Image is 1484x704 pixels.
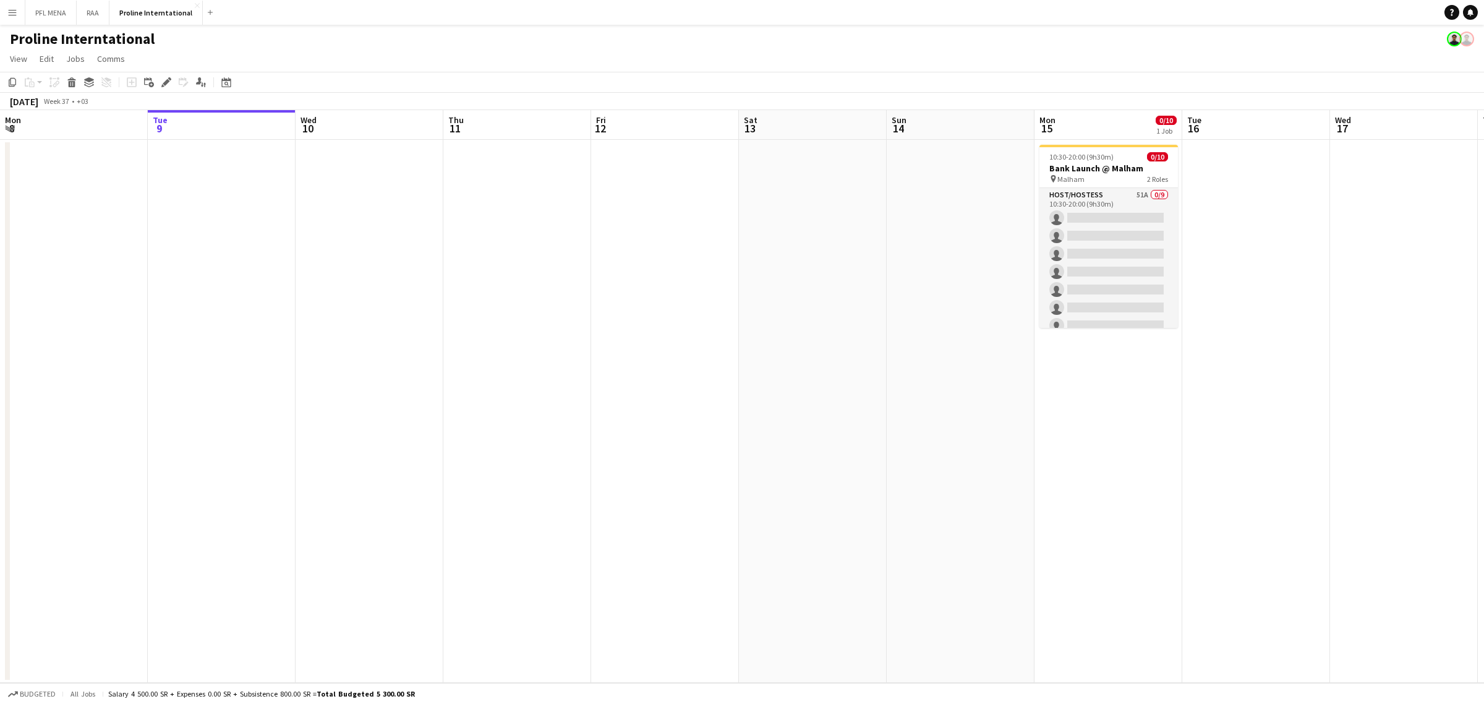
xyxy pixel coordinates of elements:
[10,53,27,64] span: View
[744,114,757,126] span: Sat
[1333,121,1351,135] span: 17
[68,689,98,698] span: All jobs
[108,689,415,698] div: Salary 4 500.00 SR + Expenses 0.00 SR + Subsistence 800.00 SR =
[5,51,32,67] a: View
[1039,163,1178,174] h3: Bank Launch @ Malham
[1335,114,1351,126] span: Wed
[1049,152,1114,161] span: 10:30-20:00 (9h30m)
[3,121,21,135] span: 8
[1039,188,1178,374] app-card-role: Host/Hostess51A0/910:30-20:00 (9h30m)
[10,30,155,48] h1: Proline Interntational
[77,97,88,106] div: +03
[1039,114,1055,126] span: Mon
[5,114,21,126] span: Mon
[151,121,168,135] span: 9
[301,114,317,126] span: Wed
[317,689,415,698] span: Total Budgeted 5 300.00 SR
[1447,32,1462,46] app-user-avatar: Kenan Tesfaselase
[742,121,757,135] span: 13
[153,114,168,126] span: Tue
[92,51,130,67] a: Comms
[10,95,38,108] div: [DATE]
[25,1,77,25] button: PFL MENA
[1187,114,1201,126] span: Tue
[20,690,56,698] span: Budgeted
[594,121,606,135] span: 12
[1459,32,1474,46] app-user-avatar: Kenan Tesfaselase
[299,121,317,135] span: 10
[35,51,59,67] a: Edit
[66,53,85,64] span: Jobs
[1156,126,1176,135] div: 1 Job
[1039,145,1178,328] app-job-card: 10:30-20:00 (9h30m)0/10Bank Launch @ Malham Malham2 RolesHost/Hostess51A0/910:30-20:00 (9h30m)
[1147,152,1168,161] span: 0/10
[596,114,606,126] span: Fri
[890,121,906,135] span: 14
[1147,174,1168,184] span: 2 Roles
[77,1,109,25] button: RAA
[41,97,72,106] span: Week 37
[1038,121,1055,135] span: 15
[61,51,90,67] a: Jobs
[448,114,464,126] span: Thu
[446,121,464,135] span: 11
[892,114,906,126] span: Sun
[6,687,58,701] button: Budgeted
[1057,174,1085,184] span: Malham
[109,1,203,25] button: Proline Interntational
[40,53,54,64] span: Edit
[1156,116,1177,125] span: 0/10
[1185,121,1201,135] span: 16
[97,53,125,64] span: Comms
